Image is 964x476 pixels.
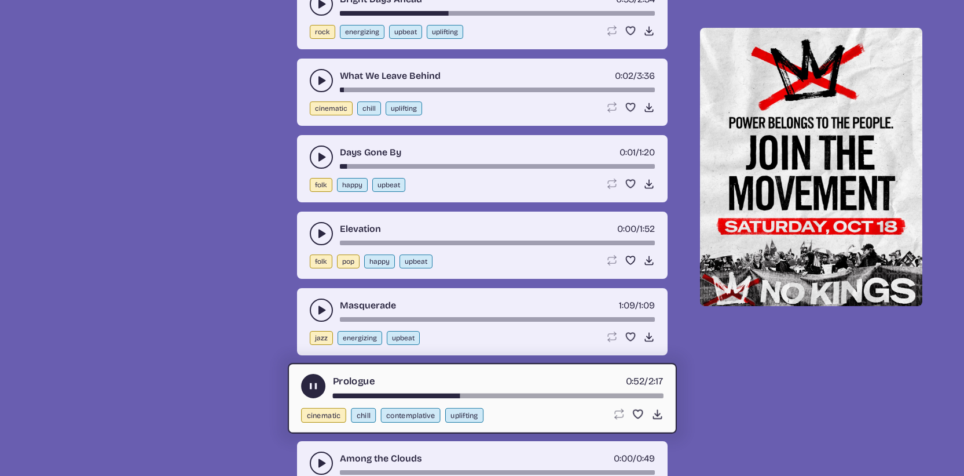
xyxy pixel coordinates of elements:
a: Days Gone By [340,146,401,159]
a: Elevation [340,222,381,236]
button: Favorite [625,255,636,266]
button: Loop [606,178,618,190]
span: timer [619,300,635,311]
button: upbeat [389,25,422,39]
button: chill [351,408,376,423]
a: Prologue [332,374,374,388]
button: Favorite [625,331,636,343]
span: timer [614,453,633,464]
button: contemplative [380,408,440,423]
div: / [625,374,663,388]
button: Favorite [625,178,636,190]
div: song-time-bar [340,88,655,92]
div: / [617,222,655,236]
button: uplifting [427,25,463,39]
button: happy [364,255,395,268]
button: Loop [606,255,618,266]
button: Loop [606,331,618,343]
button: play-pause toggle [310,69,333,92]
button: chill [357,101,381,115]
button: Loop [612,408,624,420]
button: Favorite [625,25,636,37]
span: timer [617,223,636,234]
span: 3:36 [637,70,655,81]
div: / [614,452,655,466]
button: energizing [340,25,384,39]
button: uplifting [386,101,422,115]
span: timer [615,70,633,81]
button: Loop [606,25,618,37]
span: 1:52 [640,223,655,234]
div: song-time-bar [340,241,655,245]
div: song-time-bar [340,470,655,475]
button: Favorite [632,408,644,420]
span: 0:49 [636,453,655,464]
button: play-pause toggle [310,146,333,169]
div: / [619,299,655,313]
a: Masquerade [340,299,396,313]
div: / [620,146,655,159]
span: 1:20 [639,147,655,158]
a: Among the Clouds [340,452,422,466]
button: cinematic [310,101,353,115]
button: play-pause toggle [310,299,333,322]
button: upbeat [387,331,420,345]
button: play-pause toggle [310,222,333,245]
button: Favorite [625,101,636,113]
div: song-time-bar [340,11,655,16]
div: song-time-bar [332,393,663,398]
div: song-time-bar [340,317,655,322]
button: Loop [606,101,618,113]
span: timer [625,375,644,387]
a: What We Leave Behind [340,69,441,83]
button: rock [310,25,335,39]
button: play-pause toggle [310,452,333,475]
button: folk [310,255,332,268]
div: song-time-bar [340,164,655,169]
button: upbeat [399,255,432,268]
span: 1:09 [639,300,655,311]
button: pop [337,255,360,268]
button: happy [337,178,368,192]
button: cinematic [301,408,346,423]
button: folk [310,178,332,192]
button: energizing [338,331,382,345]
img: Help save our democracy! [700,28,922,306]
span: timer [620,147,636,158]
button: play-pause toggle [301,374,325,398]
button: uplifting [445,408,483,423]
button: upbeat [372,178,405,192]
span: 2:17 [648,375,663,387]
div: / [615,69,655,83]
button: jazz [310,331,333,345]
